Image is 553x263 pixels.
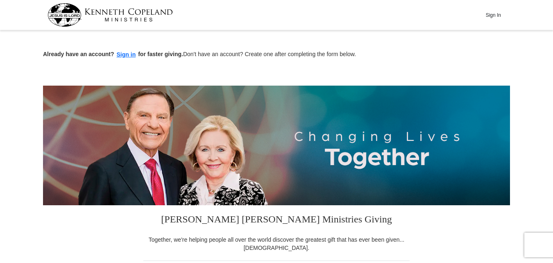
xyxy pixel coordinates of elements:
strong: Already have an account? for faster giving. [43,51,183,57]
img: kcm-header-logo.svg [48,3,173,27]
p: Don't have an account? Create one after completing the form below. [43,50,510,59]
div: Together, we're helping people all over the world discover the greatest gift that has ever been g... [143,236,410,252]
h3: [PERSON_NAME] [PERSON_NAME] Ministries Giving [143,205,410,236]
button: Sign In [481,9,505,21]
button: Sign in [114,50,138,59]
